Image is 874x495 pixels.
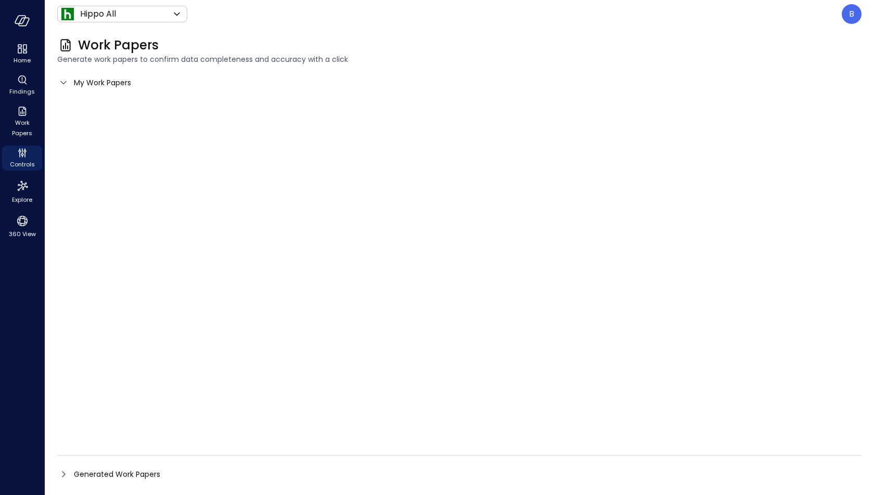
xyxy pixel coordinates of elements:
[2,73,42,98] div: Findings
[78,37,159,54] span: Work Papers
[12,194,32,205] span: Explore
[2,104,42,139] div: Work Papers
[9,86,35,97] span: Findings
[2,177,42,206] div: Explore
[61,8,74,20] img: Icon
[2,212,42,240] div: 360 View
[10,159,35,170] span: Controls
[74,468,160,480] span: Generated Work Papers
[849,8,854,20] p: B
[6,118,38,138] span: Work Papers
[842,4,862,24] div: Boaz
[2,42,42,67] div: Home
[74,77,131,88] span: My Work Papers
[80,8,116,20] p: Hippo All
[57,54,862,65] span: Generate work papers to confirm data completeness and accuracy with a click
[2,146,42,171] div: Controls
[9,229,36,239] span: 360 View
[14,55,31,66] span: Home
